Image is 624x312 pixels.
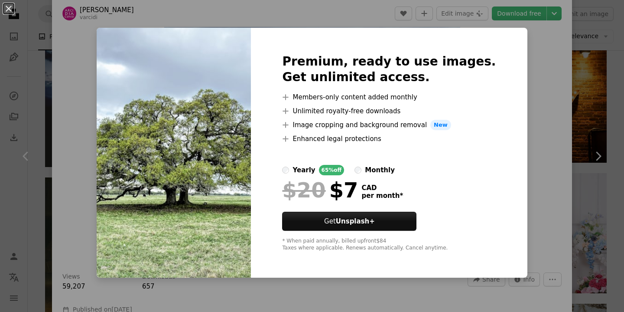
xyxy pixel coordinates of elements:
img: photo-1595806038522-c4aeb0ab953e [97,28,251,278]
button: GetUnsplash+ [282,212,416,231]
div: * When paid annually, billed upfront $84 Taxes where applicable. Renews automatically. Cancel any... [282,238,496,252]
div: $7 [282,179,358,201]
li: Enhanced legal protections [282,134,496,144]
strong: Unsplash+ [336,217,375,225]
h2: Premium, ready to use images. Get unlimited access. [282,54,496,85]
span: New [430,120,451,130]
span: CAD [361,184,403,192]
div: monthly [365,165,395,175]
span: $20 [282,179,325,201]
input: yearly65%off [282,167,289,174]
li: Image cropping and background removal [282,120,496,130]
input: monthly [354,167,361,174]
div: 65% off [319,165,344,175]
span: per month * [361,192,403,200]
div: yearly [292,165,315,175]
li: Members-only content added monthly [282,92,496,102]
li: Unlimited royalty-free downloads [282,106,496,116]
